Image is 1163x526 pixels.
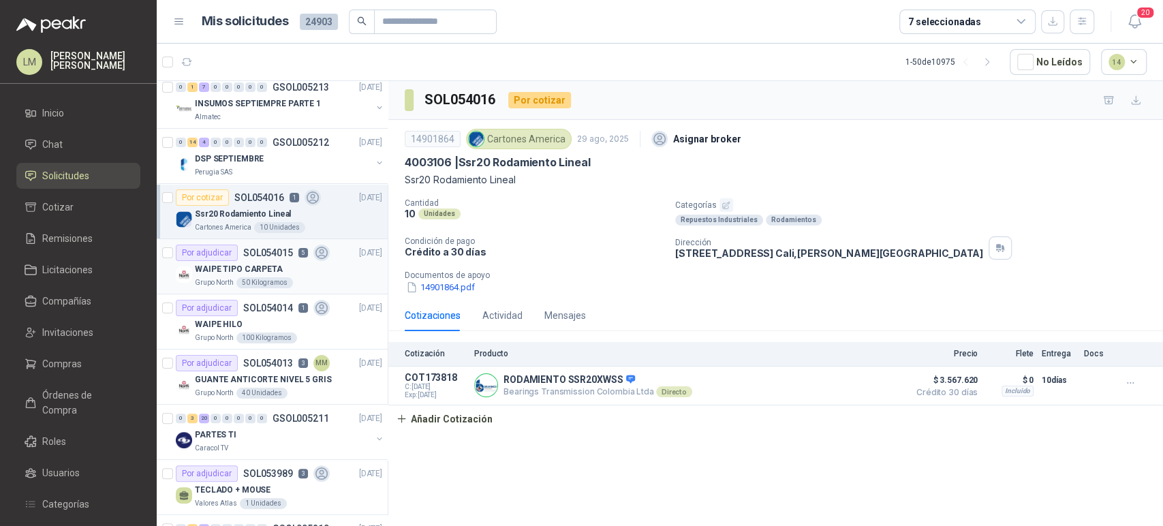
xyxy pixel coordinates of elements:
[234,138,244,147] div: 0
[405,236,664,246] p: Condición de pago
[405,172,1147,187] p: Ssr20 Rodamiento Lineal
[16,460,140,486] a: Usuarios
[405,155,590,170] p: 4003106 | Ssr20 Rodamiento Lineal
[405,131,461,147] div: 14901864
[222,82,232,92] div: 0
[211,82,221,92] div: 0
[16,131,140,157] a: Chat
[199,82,209,92] div: 7
[405,383,466,391] span: C: [DATE]
[176,377,192,393] img: Company Logo
[176,134,385,178] a: 0 14 4 0 0 0 0 0 GSOL005212[DATE] Company LogoDSP SEPTIEMBREPerugia SAS
[16,491,140,517] a: Categorías
[234,82,244,92] div: 0
[199,138,209,147] div: 4
[157,350,388,405] a: Por adjudicarSOL0540133MM[DATE] Company LogoGUANTE ANTICORTE NIVEL 5 GRISGrupo North40 Unidades
[359,302,382,315] p: [DATE]
[157,294,388,350] a: Por adjudicarSOL0540141[DATE] Company LogoWAIPE HILOGrupo North100 Kilogramos
[202,12,289,31] h1: Mis solicitudes
[176,245,238,261] div: Por adjudicar
[466,129,572,149] div: Cartones America
[273,82,329,92] p: GSOL005213
[195,318,243,331] p: WAIPE HILO
[176,414,186,423] div: 0
[176,266,192,283] img: Company Logo
[577,133,629,146] p: 29 ago, 2025
[195,97,321,110] p: INSUMOS SEPTIEMPRE PARTE 1
[222,414,232,423] div: 0
[418,208,461,219] div: Unidades
[1084,349,1111,358] p: Docs
[195,277,234,288] p: Grupo North
[290,193,299,202] p: 1
[16,226,140,251] a: Remisiones
[675,215,763,226] div: Repuestos Industriales
[16,320,140,345] a: Invitaciones
[300,14,338,30] span: 24903
[157,184,388,239] a: Por cotizarSOL0540161[DATE] Company LogoSsr20 Rodamiento LinealCartones America10 Unidades
[16,194,140,220] a: Cotizar
[176,82,186,92] div: 0
[298,469,308,478] p: 3
[298,358,308,368] p: 3
[42,137,63,152] span: Chat
[1101,49,1147,75] button: 14
[475,374,497,397] img: Company Logo
[243,248,293,258] p: SOL054015
[469,131,484,146] img: Company Logo
[405,308,461,323] div: Cotizaciones
[503,374,692,386] p: RODAMIENTO SSR20XWSS
[16,382,140,423] a: Órdenes de Compra
[42,168,89,183] span: Solicitudes
[16,100,140,126] a: Inicio
[176,322,192,338] img: Company Logo
[482,308,523,323] div: Actividad
[222,138,232,147] div: 0
[273,138,329,147] p: GSOL005212
[195,167,232,178] p: Perugia SAS
[359,136,382,149] p: [DATE]
[195,443,228,454] p: Caracol TV
[157,239,388,294] a: Por adjudicarSOL0540155[DATE] Company LogoWAIPE TIPO CARPETAGrupo North50 Kilogramos
[405,280,476,294] button: 14901864.pdf
[187,82,198,92] div: 1
[195,153,264,166] p: DSP SEPTIEMBRE
[42,497,89,512] span: Categorías
[176,79,385,123] a: 0 1 7 0 0 0 0 0 GSOL005213[DATE] Company LogoINSUMOS SEPTIEMPRE PARTE 1Almatec
[359,247,382,260] p: [DATE]
[42,388,127,418] span: Órdenes de Compra
[357,16,367,26] span: search
[508,92,571,108] div: Por cotizar
[254,222,305,233] div: 10 Unidades
[298,303,308,313] p: 1
[359,357,382,370] p: [DATE]
[257,414,267,423] div: 0
[656,386,692,397] div: Directo
[195,373,332,386] p: GUANTE ANTICORTE NIVEL 5 GRIS
[195,498,237,509] p: Valores Atlas
[236,388,288,399] div: 40 Unidades
[195,429,236,442] p: PARTES TI
[16,351,140,377] a: Compras
[195,208,291,221] p: Ssr20 Rodamiento Lineal
[675,238,983,247] p: Dirección
[544,308,586,323] div: Mensajes
[176,465,238,482] div: Por adjudicar
[359,191,382,204] p: [DATE]
[986,372,1034,388] p: $ 0
[1042,349,1076,358] p: Entrega
[42,262,93,277] span: Licitaciones
[42,106,64,121] span: Inicio
[1122,10,1147,34] button: 20
[245,138,255,147] div: 0
[176,410,385,454] a: 0 3 20 0 0 0 0 0 GSOL005211[DATE] Company LogoPARTES TICaracol TV
[257,82,267,92] div: 0
[42,434,66,449] span: Roles
[16,16,86,33] img: Logo peakr
[16,257,140,283] a: Licitaciones
[986,349,1034,358] p: Flete
[405,208,416,219] p: 10
[243,469,293,478] p: SOL053989
[313,355,330,371] div: MM
[766,215,822,226] div: Rodamientos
